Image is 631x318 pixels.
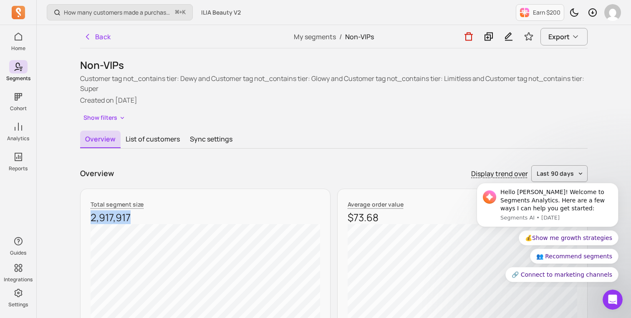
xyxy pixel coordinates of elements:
p: Home [11,45,25,52]
p: Display trend over [471,169,528,179]
button: How many customers made a purchase in the last 30/60/90 days?⌘+K [47,4,193,20]
img: avatar [604,4,621,21]
button: Export [540,28,588,45]
iframe: Intercom notifications message [464,175,631,287]
button: Back [80,28,114,45]
p: Settings [8,301,28,308]
kbd: K [182,9,186,16]
kbd: ⌘ [175,8,179,18]
a: My segments [294,32,336,41]
h1: Non-VIPs [80,58,588,72]
span: / [336,32,345,41]
button: List of customers [121,131,185,147]
button: Guides [9,233,28,258]
span: ILIA Beauty V2 [201,8,241,17]
p: Reports [9,165,28,172]
button: ILIA Beauty V2 [196,5,246,20]
p: Segments [6,75,30,82]
p: Cohort [10,105,27,112]
p: Customer tag not_contains tier: Dewy and Customer tag not_contains tier: Glowy and Customer tag n... [80,73,588,93]
p: 2,917,917 [91,211,320,224]
span: + [175,8,186,17]
p: Created on [DATE] [80,95,588,105]
iframe: Intercom live chat [603,290,623,310]
p: Integrations [4,276,33,283]
p: Earn $200 [533,8,560,17]
button: Toggle favorite [520,28,537,45]
p: How many customers made a purchase in the last 30/60/90 days? [64,8,172,17]
p: $73.68 [348,211,577,224]
button: Toggle dark mode [566,4,583,21]
button: last 90 days [531,165,588,182]
span: Export [548,32,570,42]
span: Total segment size [91,200,144,208]
button: Sync settings [185,131,237,147]
button: Overview [80,131,121,148]
span: Non-VIPs [345,32,374,41]
span: last 90 days [537,169,574,178]
button: Show filters [80,112,129,124]
p: Guides [10,250,26,256]
p: Analytics [7,135,29,142]
button: Earn $200 [516,4,564,21]
span: Average order value [348,200,404,208]
p: Overview [80,168,114,179]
